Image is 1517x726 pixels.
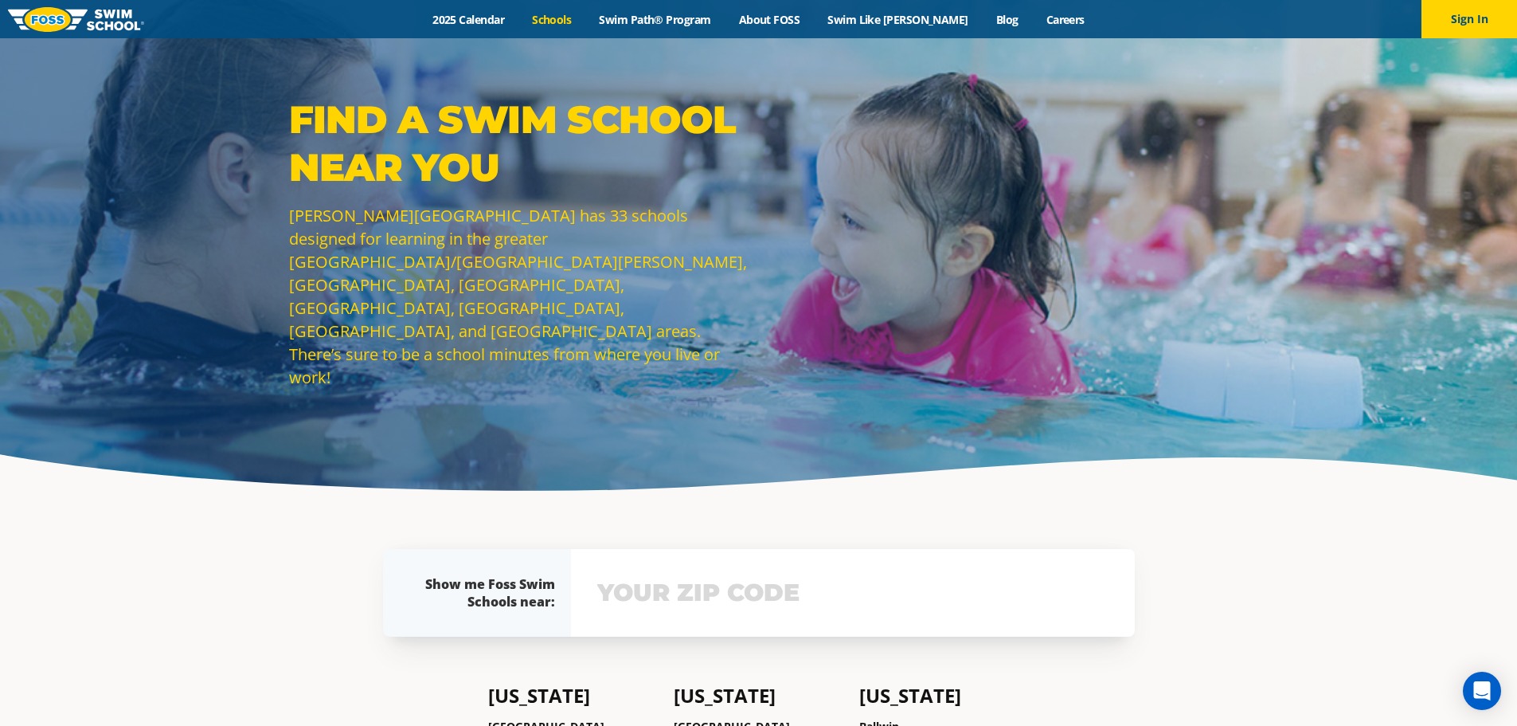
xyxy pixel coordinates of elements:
div: Show me Foss Swim Schools near: [415,575,555,610]
input: YOUR ZIP CODE [593,570,1112,616]
h4: [US_STATE] [859,685,1029,707]
a: Blog [982,12,1032,27]
a: Swim Like [PERSON_NAME] [814,12,983,27]
a: About FOSS [725,12,814,27]
a: Schools [518,12,585,27]
img: FOSS Swim School Logo [8,7,144,32]
h4: [US_STATE] [674,685,843,707]
a: 2025 Calendar [419,12,518,27]
h4: [US_STATE] [488,685,658,707]
a: Careers [1032,12,1098,27]
p: [PERSON_NAME][GEOGRAPHIC_DATA] has 33 schools designed for learning in the greater [GEOGRAPHIC_DA... [289,204,751,389]
a: Swim Path® Program [585,12,725,27]
p: Find a Swim School Near You [289,96,751,191]
div: Open Intercom Messenger [1463,672,1501,710]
